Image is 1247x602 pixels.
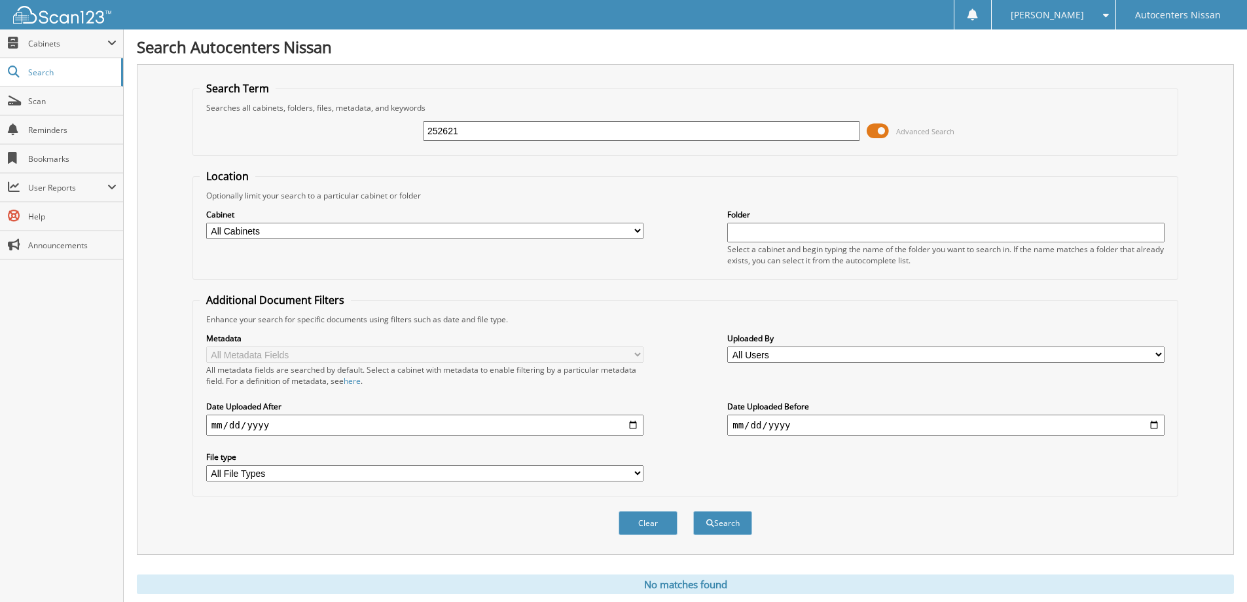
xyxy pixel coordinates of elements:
[206,451,643,462] label: File type
[206,364,643,386] div: All metadata fields are searched by default. Select a cabinet with metadata to enable filtering b...
[28,211,117,222] span: Help
[206,209,643,220] label: Cabinet
[200,169,255,183] legend: Location
[727,244,1165,266] div: Select a cabinet and begin typing the name of the folder you want to search in. If the name match...
[28,38,107,49] span: Cabinets
[206,333,643,344] label: Metadata
[727,415,1165,436] input: end
[28,240,117,251] span: Announcements
[344,375,361,386] a: here
[200,102,1171,113] div: Searches all cabinets, folders, files, metadata, and keywords
[1135,11,1221,19] span: Autocenters Nissan
[200,314,1171,325] div: Enhance your search for specific documents using filters such as date and file type.
[28,96,117,107] span: Scan
[727,333,1165,344] label: Uploaded By
[28,153,117,164] span: Bookmarks
[28,124,117,136] span: Reminders
[1011,11,1084,19] span: [PERSON_NAME]
[200,190,1171,201] div: Optionally limit your search to a particular cabinet or folder
[206,401,643,412] label: Date Uploaded After
[200,81,276,96] legend: Search Term
[727,401,1165,412] label: Date Uploaded Before
[619,511,678,535] button: Clear
[896,126,954,136] span: Advanced Search
[200,293,351,307] legend: Additional Document Filters
[206,415,643,436] input: start
[727,209,1165,220] label: Folder
[28,67,115,78] span: Search
[137,574,1234,594] div: No matches found
[13,6,111,24] img: scan123-logo-white.svg
[28,182,107,193] span: User Reports
[137,36,1234,58] h1: Search Autocenters Nissan
[693,511,752,535] button: Search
